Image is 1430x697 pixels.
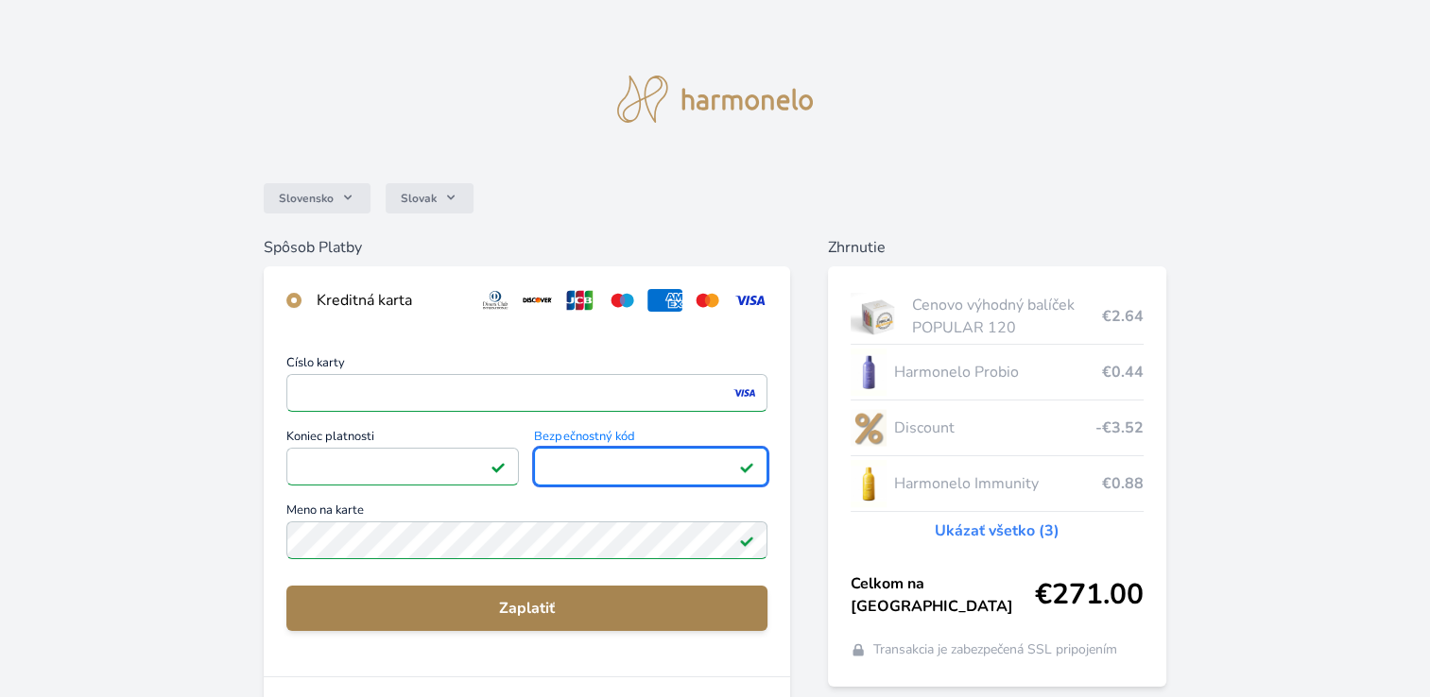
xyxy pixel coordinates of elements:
[491,459,506,474] img: Pole je platné
[605,289,640,312] img: maestro.svg
[317,289,463,312] div: Kreditná karta
[286,521,767,559] input: Meno na kartePole je platné
[286,586,767,631] button: Zaplatiť
[302,597,752,620] span: Zaplatiť
[912,294,1102,339] span: Cenovo výhodný balíček POPULAR 120
[851,572,1035,618] span: Celkom na [GEOGRAPHIC_DATA]
[401,191,437,206] span: Slovak
[534,431,767,448] span: Bezpečnostný kód
[894,416,1095,439] span: Discount
[1095,416,1144,439] span: -€3.52
[873,640,1117,659] span: Transakcia je zabezpečená SSL pripojením
[1102,361,1144,383] span: €0.44
[520,289,555,312] img: discover.svg
[543,453,759,480] iframe: Iframe pre bezpečnostný kód
[295,453,511,480] iframe: Iframe pre deň vypršania platnosti
[286,357,767,374] span: Číslo karty
[286,504,767,521] span: Meno na karte
[279,191,334,206] span: Slovensko
[739,533,754,548] img: Pole je platné
[894,472,1102,495] span: Harmonelo Immunity
[690,289,725,312] img: mc.svg
[617,76,814,123] img: logo.svg
[894,361,1102,383] span: Harmonelo Probio
[1102,472,1144,495] span: €0.88
[562,289,597,312] img: jcb.svg
[295,380,759,406] iframe: Iframe pre číslo karty
[264,236,790,259] h6: Spôsob Platby
[732,289,767,312] img: visa.svg
[851,460,887,507] img: IMMUNITY_se_stinem_x-lo.jpg
[264,183,370,213] button: Slovensko
[732,384,757,401] img: visa
[739,459,754,474] img: Pole je platné
[1102,305,1144,328] span: €2.64
[935,519,1060,542] a: Ukázať všetko (3)
[828,236,1166,259] h6: Zhrnutie
[478,289,513,312] img: diners.svg
[647,289,682,312] img: amex.svg
[386,183,474,213] button: Slovak
[286,431,520,448] span: Koniec platnosti
[851,404,887,451] img: discount-lo.png
[851,348,887,396] img: CLEAN_PROBIO_se_stinem_x-lo.jpg
[1035,578,1144,612] span: €271.00
[851,293,905,340] img: popular.jpg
